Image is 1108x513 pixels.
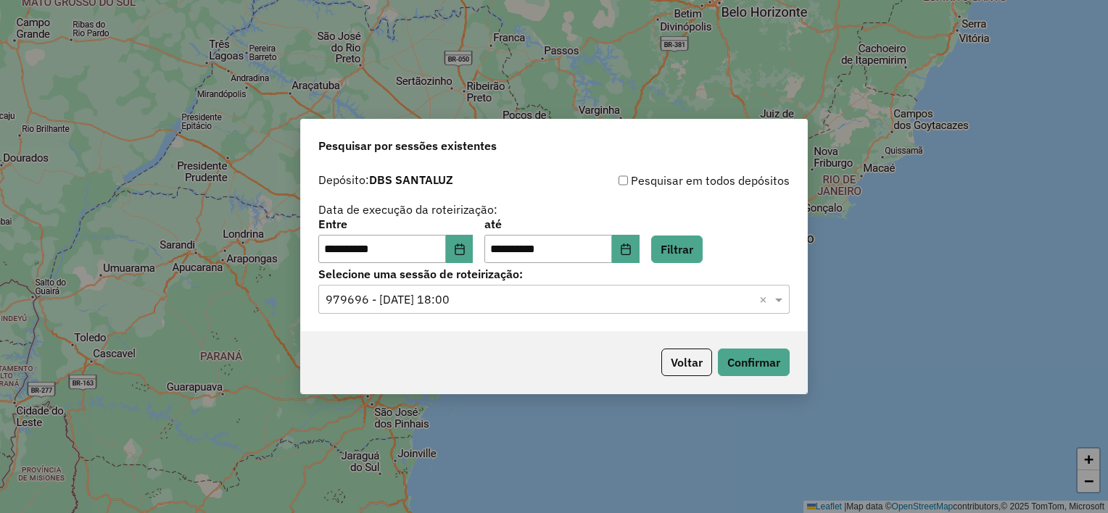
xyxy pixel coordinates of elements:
span: Clear all [759,291,772,308]
button: Voltar [661,349,712,376]
button: Choose Date [446,235,474,264]
label: Data de execução da roteirização: [318,201,497,218]
div: Pesquisar em todos depósitos [554,172,790,189]
button: Confirmar [718,349,790,376]
label: Selecione uma sessão de roteirização: [318,265,790,283]
label: até [484,215,639,233]
button: Filtrar [651,235,703,263]
label: Entre [318,215,473,233]
span: Pesquisar por sessões existentes [318,137,497,154]
strong: DBS SANTALUZ [369,172,453,187]
button: Choose Date [612,235,640,264]
label: Depósito: [318,171,453,188]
